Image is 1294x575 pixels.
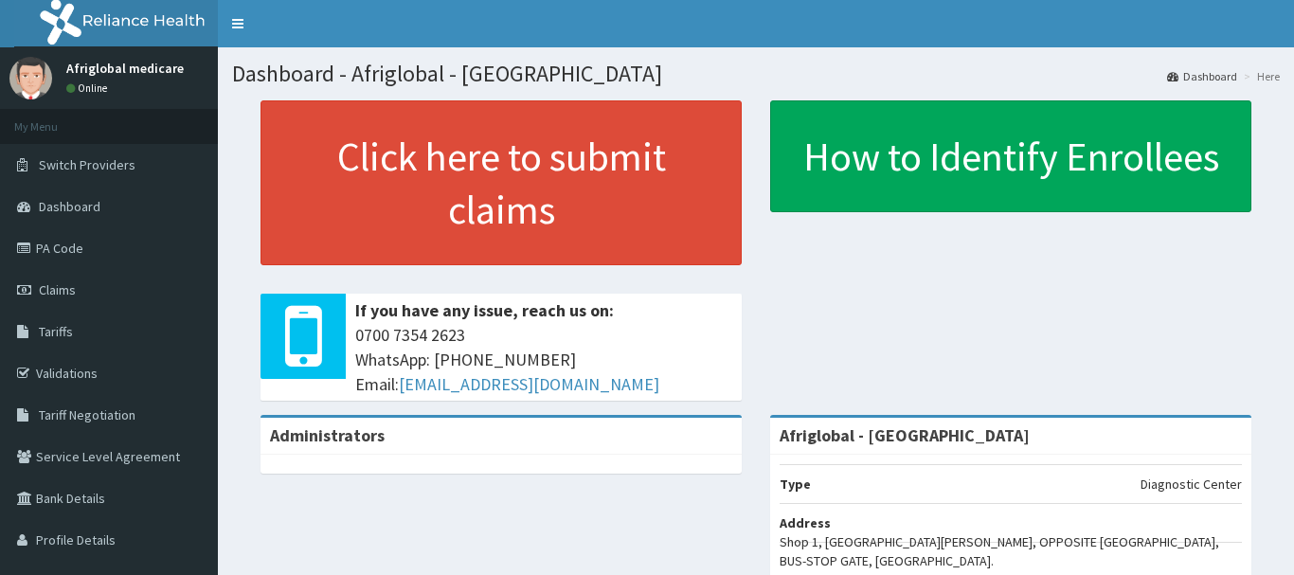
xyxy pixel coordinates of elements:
[39,198,100,215] span: Dashboard
[232,62,1280,86] h1: Dashboard - Afriglobal - [GEOGRAPHIC_DATA]
[1167,68,1237,84] a: Dashboard
[1239,68,1280,84] li: Here
[399,373,659,395] a: [EMAIL_ADDRESS][DOMAIN_NAME]
[270,424,385,446] b: Administrators
[355,323,732,396] span: 0700 7354 2623 WhatsApp: [PHONE_NUMBER] Email:
[355,299,614,321] b: If you have any issue, reach us on:
[39,323,73,340] span: Tariffs
[780,476,811,493] b: Type
[39,281,76,298] span: Claims
[66,62,184,75] p: Afriglobal medicare
[770,100,1251,212] a: How to Identify Enrollees
[780,532,1242,570] p: Shop 1, [GEOGRAPHIC_DATA][PERSON_NAME], OPPOSITE [GEOGRAPHIC_DATA], BUS-STOP GATE, [GEOGRAPHIC_DA...
[66,81,112,95] a: Online
[780,424,1030,446] strong: Afriglobal - [GEOGRAPHIC_DATA]
[261,100,742,265] a: Click here to submit claims
[1141,475,1242,494] p: Diagnostic Center
[39,406,135,423] span: Tariff Negotiation
[39,156,135,173] span: Switch Providers
[9,57,52,99] img: User Image
[780,514,831,531] b: Address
